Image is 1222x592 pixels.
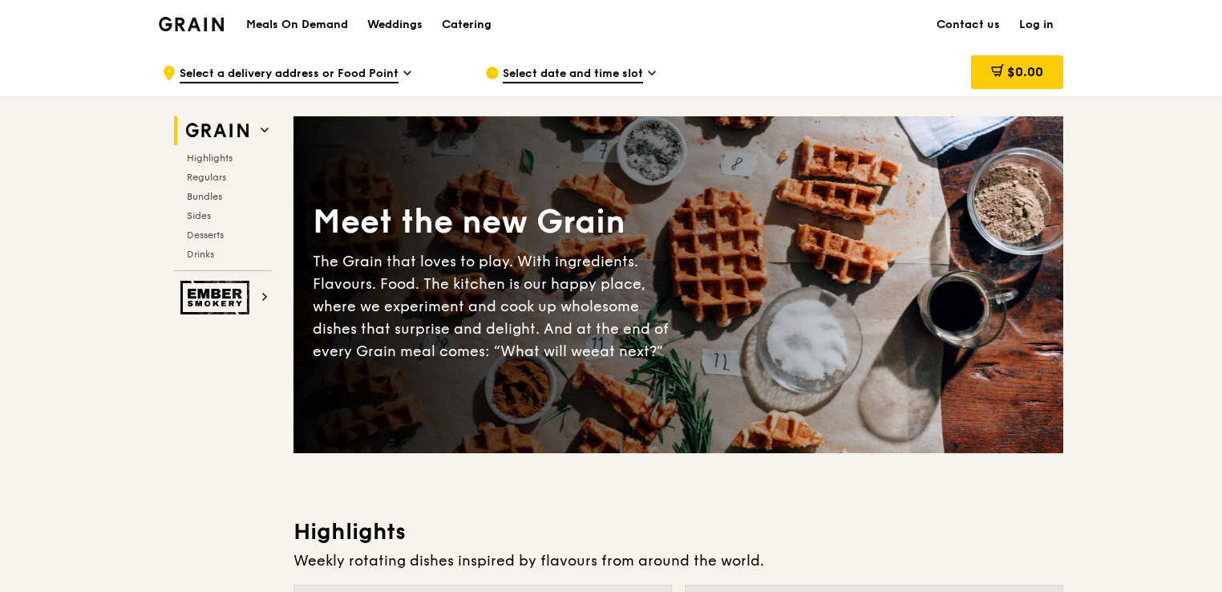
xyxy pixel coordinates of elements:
div: Weekly rotating dishes inspired by flavours from around the world. [293,549,1063,572]
a: Log in [1010,1,1063,49]
div: Meet the new Grain [313,201,678,244]
a: Contact us [927,1,1010,49]
h1: Meals On Demand [246,17,348,33]
div: Catering [442,1,492,49]
div: The Grain that loves to play. With ingredients. Flavours. Food. The kitchen is our happy place, w... [313,250,678,363]
span: Highlights [187,152,233,164]
span: Regulars [187,172,226,183]
a: Weddings [358,1,432,49]
a: Catering [432,1,501,49]
span: Select a delivery address or Food Point [180,66,399,83]
span: Bundles [187,191,222,202]
img: Grain [159,17,224,31]
span: Select date and time slot [503,66,643,83]
span: Drinks [187,249,214,260]
span: $0.00 [1007,64,1043,79]
div: Weddings [367,1,423,49]
h3: Highlights [293,517,1063,546]
img: Grain web logo [180,116,254,145]
span: Sides [187,210,211,221]
span: Desserts [187,229,224,241]
img: Ember Smokery web logo [180,281,254,314]
span: eat next?” [591,343,663,360]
